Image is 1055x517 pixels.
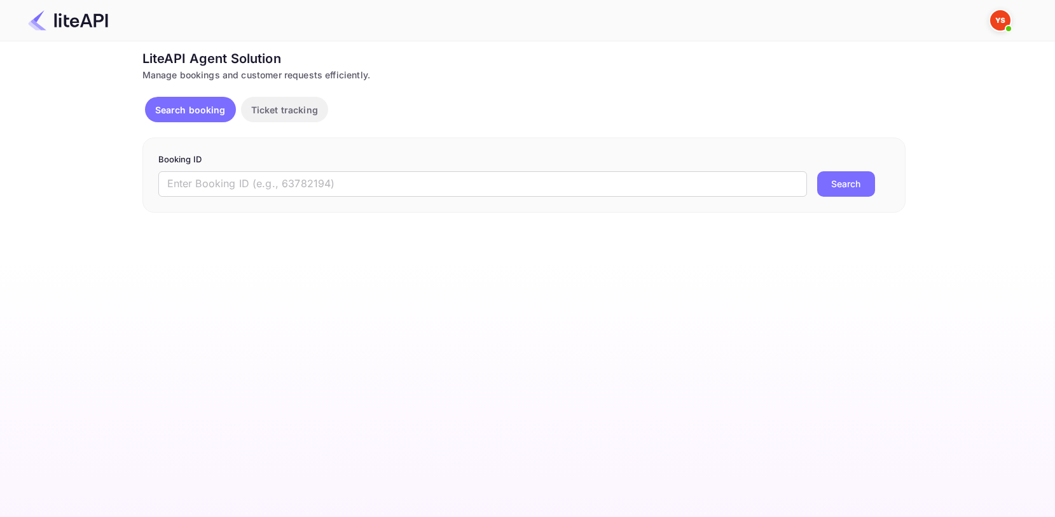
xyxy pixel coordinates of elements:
div: LiteAPI Agent Solution [142,49,906,68]
img: LiteAPI Logo [28,10,108,31]
p: Ticket tracking [251,103,318,117]
input: Enter Booking ID (e.g., 63782194) [158,171,807,197]
div: Manage bookings and customer requests efficiently. [142,68,906,81]
p: Search booking [155,103,226,117]
button: Search [817,171,875,197]
img: Yandex Support [990,10,1010,31]
p: Booking ID [158,153,890,166]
